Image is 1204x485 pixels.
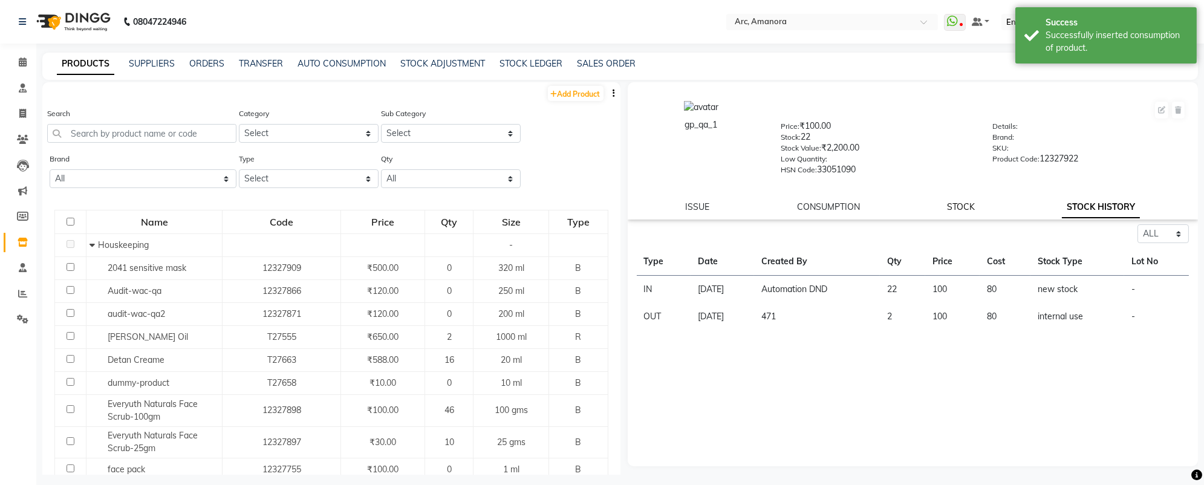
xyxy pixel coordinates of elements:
a: ISSUE [686,201,710,212]
td: 100 [925,276,979,304]
th: Created By [754,248,880,276]
td: [DATE] [691,303,754,330]
a: STOCK LEDGER [499,58,562,69]
div: Name [87,211,221,233]
span: 12327755 [262,464,301,475]
a: TRANSFER [239,58,283,69]
span: 12327898 [262,405,301,415]
label: Stock: [781,132,801,143]
div: Qty [426,211,472,233]
span: 1000 ml [496,331,527,342]
td: 22 [880,276,925,304]
a: ORDERS [189,58,224,69]
span: ₹120.00 [367,285,399,296]
th: Price [925,248,979,276]
label: Brand: [992,132,1014,143]
span: 12327909 [262,262,301,273]
span: Houskeeping [98,239,149,250]
span: B [575,377,581,388]
div: 22 [781,131,974,148]
label: Stock Value: [781,143,821,154]
th: Date [691,248,754,276]
span: - [509,239,513,250]
label: Sub Category [381,108,426,119]
td: new stock [1030,276,1124,304]
div: Code [223,211,340,233]
a: AUTO CONSUMPTION [298,58,386,69]
img: avatar [684,101,718,114]
span: B [575,354,581,365]
label: Brand [50,154,70,164]
a: STOCK [947,201,975,212]
span: ₹650.00 [367,331,399,342]
a: STOCK ADJUSTMENT [400,58,485,69]
th: Type [637,248,691,276]
span: Collapse Row [89,239,98,250]
div: Size [474,211,548,233]
span: 12327866 [262,285,301,296]
b: 08047224946 [133,5,186,39]
span: B [575,262,581,273]
a: CONSUMPTION [797,201,860,212]
span: 10 [444,437,454,448]
span: 46 [444,405,454,415]
th: Lot No [1124,248,1189,276]
span: B [575,285,581,296]
span: 1 ml [503,464,519,475]
div: gp_qa_1 [640,119,763,131]
a: Add Product [548,86,604,101]
span: 0 [447,377,452,388]
label: Low Quantity: [781,154,827,164]
div: 33051090 [781,163,974,180]
td: internal use [1030,303,1124,330]
td: [DATE] [691,276,754,304]
span: 20 ml [501,354,522,365]
span: 200 ml [498,308,524,319]
span: dummy-product [108,377,169,388]
span: 10 ml [501,377,522,388]
td: Automation DND [754,276,880,304]
th: Stock Type [1030,248,1124,276]
span: 0 [447,464,452,475]
div: Successfully inserted consumption of product. [1046,29,1188,54]
span: B [575,308,581,319]
span: 16 [444,354,454,365]
td: IN [637,276,691,304]
span: ₹500.00 [367,262,399,273]
td: - [1124,276,1189,304]
span: ₹100.00 [367,405,399,415]
a: STOCK HISTORY [1062,197,1140,218]
span: ₹588.00 [367,354,399,365]
label: Price: [781,121,799,132]
span: audit-wac-qa2 [108,308,165,319]
div: Type [550,211,607,233]
td: 100 [925,303,979,330]
label: Type [239,154,255,164]
span: B [575,405,581,415]
a: SUPPLIERS [129,58,175,69]
span: ₹10.00 [369,377,396,388]
div: ₹2,200.00 [781,142,974,158]
label: Details: [992,121,1018,132]
td: 80 [980,276,1031,304]
span: 0 [447,262,452,273]
span: Audit-wac-qa [108,285,161,296]
td: 2 [880,303,925,330]
span: Everyuth Naturals Face Scrub-100gm [108,399,198,422]
span: 0 [447,285,452,296]
div: 12327922 [992,152,1186,169]
label: SKU: [992,143,1009,154]
div: Price [342,211,424,233]
td: - [1124,303,1189,330]
div: ₹100.00 [781,120,974,137]
label: Product Code: [992,154,1040,164]
span: ₹120.00 [367,308,399,319]
span: T27663 [267,354,296,365]
div: Success [1046,16,1188,29]
span: 2 [447,331,452,342]
span: ₹100.00 [367,464,399,475]
label: Category [239,108,269,119]
span: 250 ml [498,285,524,296]
a: SALES ORDER [577,58,636,69]
span: B [575,464,581,475]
